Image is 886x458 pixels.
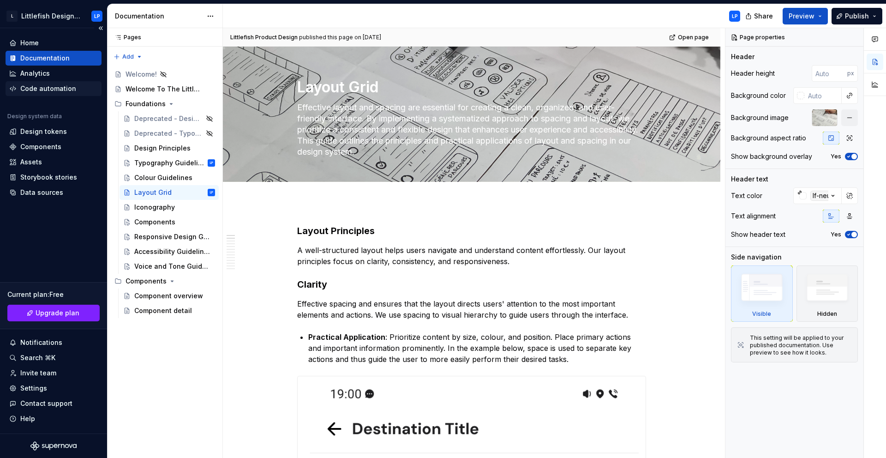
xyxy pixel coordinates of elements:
div: Components [111,274,219,289]
div: Components [20,142,61,151]
div: Littlefish Design System [21,12,80,21]
button: Preview [783,8,828,24]
span: Add [122,53,134,60]
a: Voice and Tone Guidelines [120,259,219,274]
a: Deprecated - Design tokens [120,111,219,126]
div: Help [20,414,35,423]
button: Publish [832,8,882,24]
h3: Layout Principles [297,224,646,237]
strong: Practical Application [308,332,385,342]
a: Open page [666,31,713,44]
a: Documentation [6,51,102,66]
a: Analytics [6,66,102,81]
div: Design tokens [20,127,67,136]
div: Design system data [7,113,62,120]
a: Iconography [120,200,219,215]
div: Foundations [111,96,219,111]
a: Upgrade plan [7,305,100,321]
p: A well-structured layout helps users navigate and understand content effortlessly. Our layout pri... [297,245,646,267]
div: Design Principles [134,144,191,153]
input: Auto [812,65,847,82]
a: Accessibility Guidelines [120,244,219,259]
div: lf-neutral/0 [810,191,849,201]
div: LP [210,188,213,197]
div: Typography Guidelines [134,158,206,168]
div: Components [126,277,167,286]
a: Welcome! [111,67,219,82]
div: Side navigation [731,253,782,262]
a: Typography GuidelinesLP [120,156,219,170]
div: Component overview [134,291,203,301]
button: Notifications [6,335,102,350]
svg: Supernova Logo [30,441,77,451]
div: Hidden [817,310,837,318]
div: Contact support [20,399,72,408]
a: Component overview [120,289,219,303]
button: Contact support [6,396,102,411]
div: Visible [752,310,771,318]
div: Header text [731,175,768,184]
button: Add [111,50,145,63]
a: Design tokens [6,124,102,139]
div: Pages [111,34,141,41]
div: Settings [20,384,47,393]
p: px [847,70,854,77]
div: Header [731,52,754,61]
div: Hidden [796,265,858,322]
a: Component detail [120,303,219,318]
label: Yes [831,231,841,238]
a: Layout GridLP [120,185,219,200]
textarea: Effective layout and spacing are essential for creating a clean, organized, and user-friendly int... [295,100,644,159]
a: Code automation [6,81,102,96]
div: Data sources [20,188,63,197]
div: Code automation [20,84,76,93]
span: Upgrade plan [36,308,79,318]
div: Components [134,217,175,227]
button: Collapse sidebar [94,22,107,35]
label: Yes [831,153,841,160]
div: Documentation [115,12,202,21]
div: LP [94,12,100,20]
a: Home [6,36,102,50]
div: Deprecated - Typography [134,129,203,138]
div: Layout Grid [134,188,172,197]
div: Notifications [20,338,62,347]
div: Background color [731,91,786,100]
a: Responsive Design Guidelines [120,229,219,244]
div: Page tree [111,67,219,318]
button: Help [6,411,102,426]
div: Show header text [731,230,785,239]
div: Current plan : Free [7,290,100,299]
div: Home [20,38,39,48]
textarea: Layout Grid [295,76,644,98]
div: Assets [20,157,42,167]
div: Show background overlay [731,152,812,161]
div: Voice and Tone Guidelines [134,262,210,271]
a: Settings [6,381,102,396]
div: Search ⌘K [20,353,55,362]
p: Effective spacing and ensures that the layout directs users' attention to the most important elem... [297,298,646,320]
span: Share [754,12,773,21]
span: Preview [789,12,814,21]
button: LLittlefish Design SystemLP [2,6,105,26]
a: Components [120,215,219,229]
div: Welcome To The Littlefish Design System [126,84,202,94]
div: Analytics [20,69,50,78]
button: Search ⌘K [6,350,102,365]
button: lf-neutral/0 [793,187,842,204]
div: L [6,11,18,22]
p: : Prioritize content by size, colour, and position. Place primary actions and important informati... [308,331,646,365]
div: LP [210,158,213,168]
div: Background image [731,113,789,122]
a: Storybook stories [6,170,102,185]
div: Foundations [126,99,166,108]
div: Header height [731,69,775,78]
a: Invite team [6,366,102,380]
a: Design Principles [120,141,219,156]
div: Colour Guidelines [134,173,192,182]
div: Invite team [20,368,56,378]
div: This setting will be applied to your published documentation. Use preview to see how it looks. [750,334,852,356]
div: Documentation [20,54,70,63]
div: Welcome! [126,70,157,79]
div: Background aspect ratio [731,133,806,143]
